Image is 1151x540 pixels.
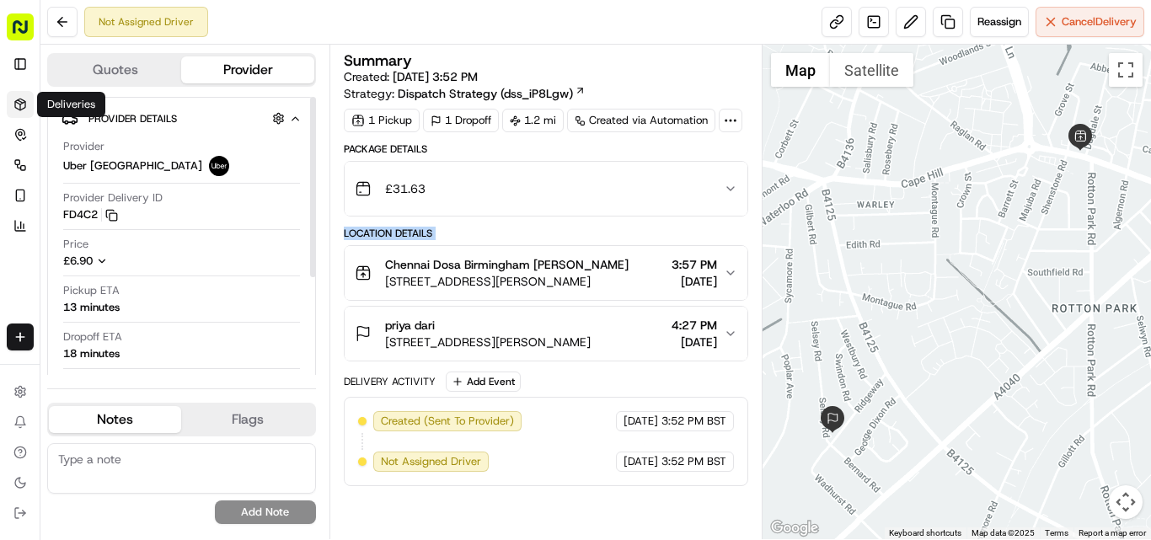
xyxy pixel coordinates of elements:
button: Provider Details [62,104,302,132]
div: Strategy: [344,85,586,102]
span: [STREET_ADDRESS][PERSON_NAME] [385,273,629,290]
a: Created via Automation [567,109,715,132]
span: Provider [63,139,104,154]
span: Provider Delivery ID [63,190,163,206]
h3: Summary [344,53,412,68]
span: [DATE] [672,334,717,350]
span: Not Assigned Driver [381,454,481,469]
span: 3:57 PM [672,256,717,273]
span: [STREET_ADDRESS][PERSON_NAME] [385,334,591,350]
a: Powered byPylon [119,414,204,428]
span: [DATE] [672,273,717,290]
span: Chennai Dosa Birmingham [PERSON_NAME] [385,256,629,273]
span: API Documentation [159,377,270,393]
span: Pylon [168,415,204,428]
div: 💻 [142,378,156,392]
span: [DATE] [65,307,99,320]
div: Delivery Activity [344,375,436,388]
span: Map data ©2025 [972,528,1035,537]
div: 13 minutes [63,300,120,315]
button: Start new chat [286,166,307,186]
div: Location Details [344,227,748,240]
span: Created: [344,68,478,85]
button: CancelDelivery [1036,7,1144,37]
div: 18 minutes [63,346,120,361]
div: 📗 [17,378,30,392]
button: Flags [181,406,313,433]
button: Add Event [446,372,521,392]
a: 📗Knowledge Base [10,370,136,400]
button: Show satellite imagery [830,53,913,87]
div: 1 Dropoff [423,109,499,132]
span: Pickup ETA [63,283,120,298]
span: 4:27 PM [672,317,717,334]
span: Uber [GEOGRAPHIC_DATA] [63,158,202,174]
span: £6.90 [63,254,93,268]
span: £31.63 [385,180,426,197]
span: Dispatch Strategy (dss_iP8Lgw) [398,85,573,102]
span: Cancel Delivery [1062,14,1137,29]
p: Welcome 👋 [17,67,307,94]
button: Quotes [49,56,181,83]
span: Knowledge Base [34,377,129,393]
span: Dropoff ETA [63,329,122,345]
img: 1736555255976-a54dd68f-1ca7-489b-9aae-adbdc363a1c4 [17,161,47,191]
span: • [227,261,233,275]
div: Past conversations [17,219,113,233]
a: Dispatch Strategy (dss_iP8Lgw) [398,85,586,102]
button: priya dari[STREET_ADDRESS][PERSON_NAME]4:27 PM[DATE] [345,307,747,361]
a: Open this area in Google Maps (opens a new window) [767,517,822,539]
a: Report a map error [1079,528,1146,537]
button: FD4C2 [63,207,118,222]
button: Toggle fullscreen view [1109,53,1143,87]
div: We're available if you need us! [76,178,232,191]
span: [DATE] [624,454,658,469]
div: Start new chat [76,161,276,178]
span: 3:52 PM BST [661,414,726,429]
a: Terms (opens in new tab) [1045,528,1068,537]
div: 1 Pickup [344,109,420,132]
button: Map camera controls [1109,485,1143,519]
div: 1.2 mi [502,109,564,132]
span: priya dari [385,317,435,334]
div: Deliveries [37,92,105,117]
img: 1736555255976-a54dd68f-1ca7-489b-9aae-adbdc363a1c4 [34,262,47,275]
span: • [56,307,62,320]
img: Google [767,517,822,539]
button: Provider [181,56,313,83]
img: uber-new-logo.jpeg [209,156,229,176]
button: Show street map [771,53,830,87]
button: Notes [49,406,181,433]
span: Provider Details [88,112,177,126]
button: £6.90 [63,254,211,269]
span: 3:52 PM BST [661,454,726,469]
button: Reassign [970,7,1029,37]
span: Price [63,237,88,252]
span: [DATE] [236,261,270,275]
div: Package Details [344,142,748,156]
img: 1732323095091-59ea418b-cfe3-43c8-9ae0-d0d06d6fd42c [35,161,66,191]
img: Dianne Alexi Soriano [17,245,44,272]
span: [PERSON_NAME] [PERSON_NAME] [52,261,223,275]
button: Keyboard shortcuts [889,527,961,539]
input: Got a question? Start typing here... [44,109,303,126]
button: Chennai Dosa Birmingham [PERSON_NAME][STREET_ADDRESS][PERSON_NAME]3:57 PM[DATE] [345,246,747,300]
span: Reassign [977,14,1021,29]
button: See all [261,216,307,236]
img: Nash [17,17,51,51]
a: 💻API Documentation [136,370,277,400]
span: [DATE] [624,414,658,429]
span: Created (Sent To Provider) [381,414,514,429]
button: £31.63 [345,162,747,216]
span: [DATE] 3:52 PM [393,69,478,84]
